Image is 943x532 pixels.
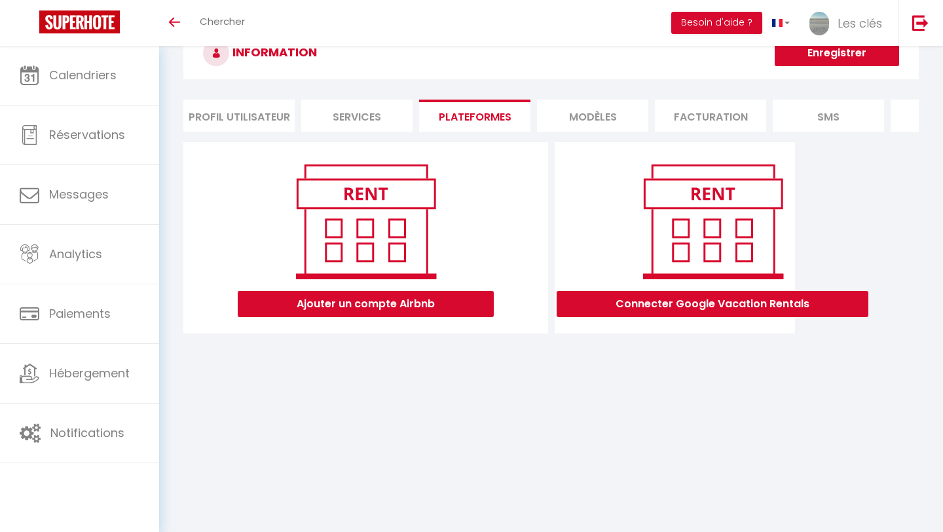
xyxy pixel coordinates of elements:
span: Analytics [49,246,102,262]
button: Connecter Google Vacation Rentals [557,291,868,317]
li: Profil Utilisateur [183,100,295,132]
li: SMS [773,100,884,132]
li: Services [301,100,413,132]
span: Notifications [50,425,124,441]
span: Hébergement [49,365,130,381]
img: rent.png [282,159,449,284]
img: Super Booking [39,10,120,33]
span: Paiements [49,305,111,322]
li: MODÈLES [537,100,648,132]
button: Enregistrer [775,40,899,66]
span: Réservations [49,126,125,143]
li: Facturation [655,100,766,132]
img: ... [809,12,829,35]
span: Les clés [838,15,882,31]
img: logout [912,14,929,31]
li: Plateformes [419,100,530,132]
img: rent.png [629,159,796,284]
h3: INFORMATION [183,27,919,79]
span: Chercher [200,14,245,28]
span: Messages [49,186,109,202]
span: Calendriers [49,67,117,83]
button: Ajouter un compte Airbnb [238,291,494,317]
button: Besoin d'aide ? [671,12,762,34]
